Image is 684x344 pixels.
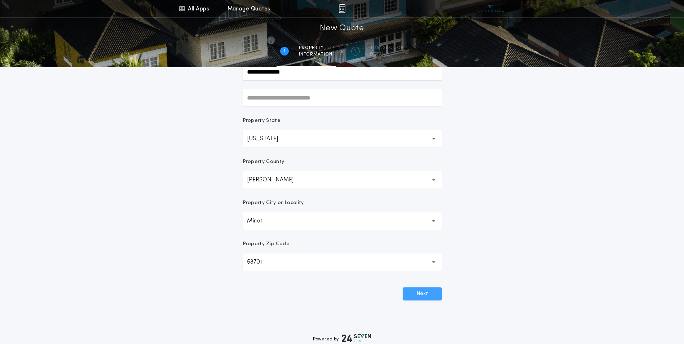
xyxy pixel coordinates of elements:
[370,45,404,51] span: Transaction
[247,134,290,143] p: [US_STATE]
[243,130,442,147] button: [US_STATE]
[243,241,290,248] p: Property Zip Code
[403,287,442,300] button: Next
[342,334,371,343] img: logo
[243,212,442,230] button: Minot
[243,253,442,271] button: 58701
[247,217,274,225] p: Minot
[370,52,404,57] span: details
[320,23,364,34] h1: New Quote
[243,158,284,166] p: Property County
[339,4,345,13] img: img
[354,48,357,54] h2: 2
[299,45,332,51] span: Property
[247,176,305,184] p: [PERSON_NAME]
[243,199,304,207] p: Property City or Locality
[477,5,504,12] img: vs-icon
[243,171,442,189] button: [PERSON_NAME]
[299,52,332,57] span: information
[243,117,281,124] p: Property State
[284,48,285,54] h2: 1
[247,258,274,266] p: 58701
[313,334,371,343] div: Powered by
